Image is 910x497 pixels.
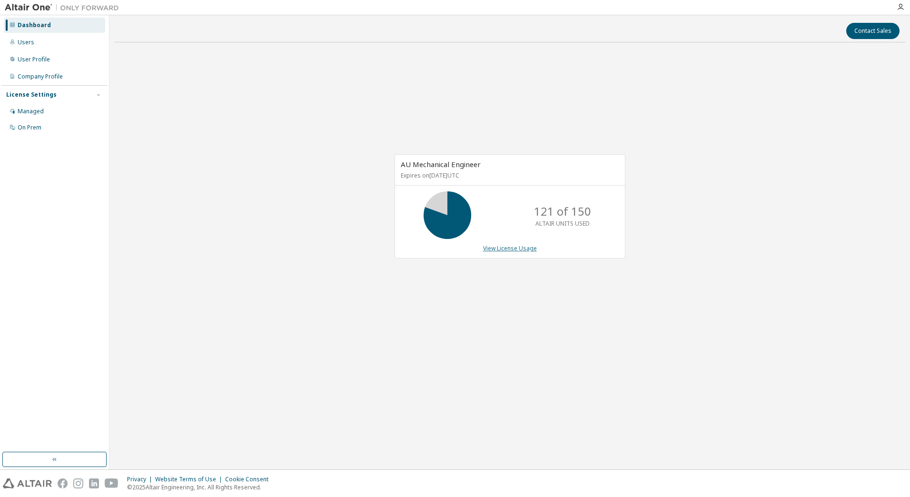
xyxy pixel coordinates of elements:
[401,159,481,169] span: AU Mechanical Engineer
[483,244,537,252] a: View License Usage
[18,39,34,46] div: Users
[18,124,41,131] div: On Prem
[535,219,590,228] p: ALTAIR UNITS USED
[225,476,274,483] div: Cookie Consent
[534,203,591,219] p: 121 of 150
[155,476,225,483] div: Website Terms of Use
[5,3,124,12] img: Altair One
[127,476,155,483] div: Privacy
[6,91,57,99] div: License Settings
[89,478,99,488] img: linkedin.svg
[3,478,52,488] img: altair_logo.svg
[846,23,900,39] button: Contact Sales
[18,21,51,29] div: Dashboard
[105,478,119,488] img: youtube.svg
[18,108,44,115] div: Managed
[401,171,617,179] p: Expires on [DATE] UTC
[73,478,83,488] img: instagram.svg
[127,483,274,491] p: © 2025 Altair Engineering, Inc. All Rights Reserved.
[18,73,63,80] div: Company Profile
[18,56,50,63] div: User Profile
[58,478,68,488] img: facebook.svg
